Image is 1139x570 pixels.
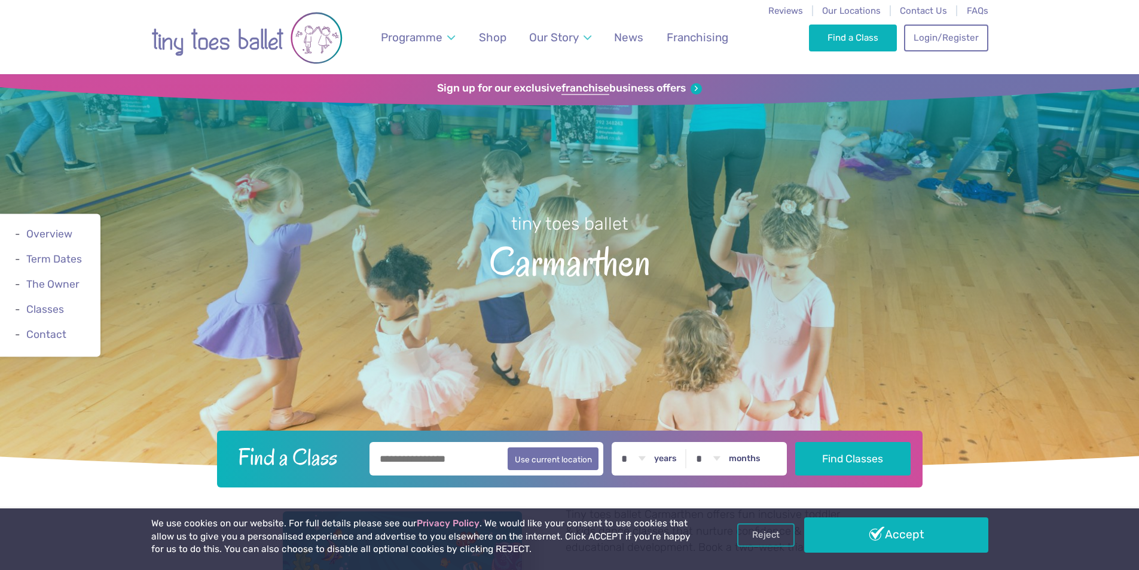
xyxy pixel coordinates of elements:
[667,31,728,44] span: Franchising
[228,442,361,472] h2: Find a Class
[609,23,649,51] a: News
[151,8,343,68] img: tiny toes ballet
[737,523,795,546] a: Reject
[511,214,628,234] small: tiny toes ballet
[967,5,988,16] a: FAQs
[381,31,442,44] span: Programme
[614,31,643,44] span: News
[900,5,947,16] a: Contact Us
[151,517,695,556] p: We use cookies on our website. For full details please see our . We would like your consent to us...
[561,82,609,95] strong: franchise
[26,253,82,265] a: Term Dates
[375,23,460,51] a: Programme
[479,31,506,44] span: Shop
[795,442,911,475] button: Find Classes
[417,518,480,529] a: Privacy Policy
[26,228,72,240] a: Overview
[26,278,80,290] a: The Owner
[804,517,988,552] a: Accept
[508,447,599,470] button: Use current location
[809,25,897,51] a: Find a Class
[523,23,597,51] a: Our Story
[904,25,988,51] a: Login/Register
[768,5,803,16] a: Reviews
[437,82,702,95] a: Sign up for our exclusivefranchisebusiness offers
[26,304,64,316] a: Classes
[21,236,1118,284] span: Carmarthen
[822,5,881,16] a: Our Locations
[473,23,512,51] a: Shop
[729,453,761,464] label: months
[654,453,677,464] label: years
[26,329,66,341] a: Contact
[529,31,579,44] span: Our Story
[661,23,734,51] a: Franchising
